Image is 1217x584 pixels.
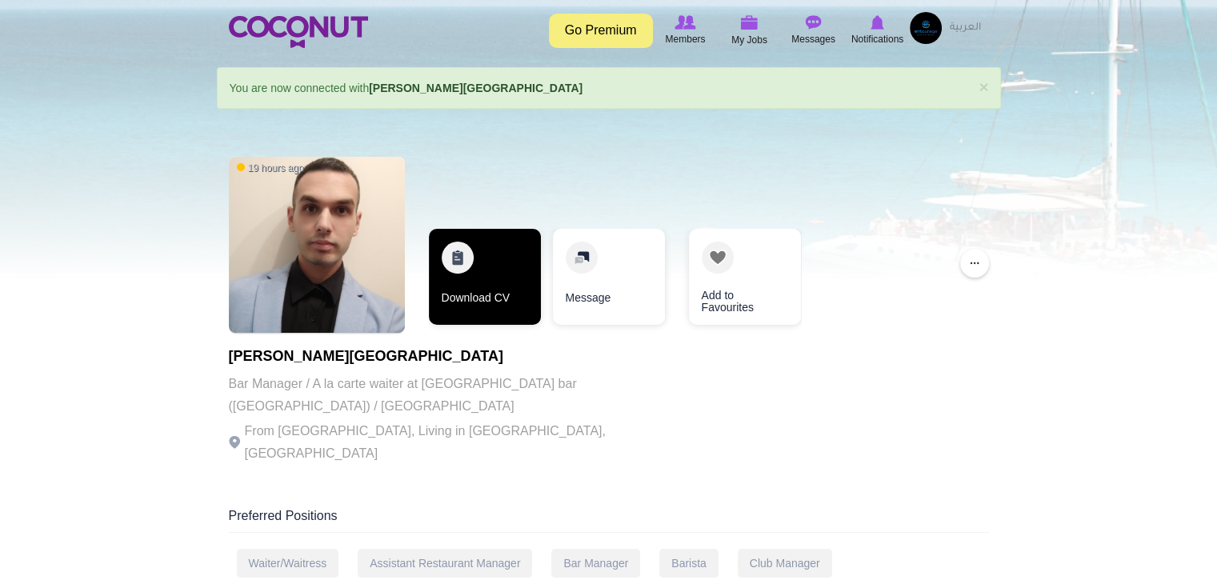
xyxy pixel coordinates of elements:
[851,31,903,47] span: Notifications
[738,549,832,578] div: Club Manager
[871,15,884,30] img: Notifications
[741,15,759,30] img: My Jobs
[689,229,801,325] a: Add to Favourites
[960,249,989,278] button: ...
[677,229,789,333] div: 3 / 3
[369,82,582,94] a: [PERSON_NAME][GEOGRAPHIC_DATA]
[429,229,541,333] div: 1 / 3
[553,229,665,333] div: 2 / 3
[806,15,822,30] img: Messages
[229,373,669,418] p: Bar Manager / A la carte waiter at [GEOGRAPHIC_DATA] bar ([GEOGRAPHIC_DATA]) / [GEOGRAPHIC_DATA]
[675,15,695,30] img: Browse Members
[718,12,782,50] a: My Jobs My Jobs
[791,31,835,47] span: Messages
[665,31,705,47] span: Members
[731,32,767,48] span: My Jobs
[237,162,304,175] span: 19 hours ago
[846,12,910,49] a: Notifications Notifications
[429,229,541,325] a: Download CV
[979,78,988,95] a: ×
[942,12,989,44] a: العربية
[229,16,368,48] img: Home
[654,12,718,49] a: Browse Members Members
[217,67,1001,109] div: You are now connected with
[229,507,989,533] div: Preferred Positions
[229,420,669,465] p: From [GEOGRAPHIC_DATA], Living in [GEOGRAPHIC_DATA], [GEOGRAPHIC_DATA]
[229,349,669,365] h1: [PERSON_NAME][GEOGRAPHIC_DATA]
[659,549,719,578] div: Barista
[782,12,846,49] a: Messages Messages
[551,549,640,578] div: Bar Manager
[237,549,339,578] div: Waiter/Waitress
[549,14,653,48] a: Go Premium
[358,549,532,578] div: Assistant Restaurant Manager
[553,229,665,325] a: Message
